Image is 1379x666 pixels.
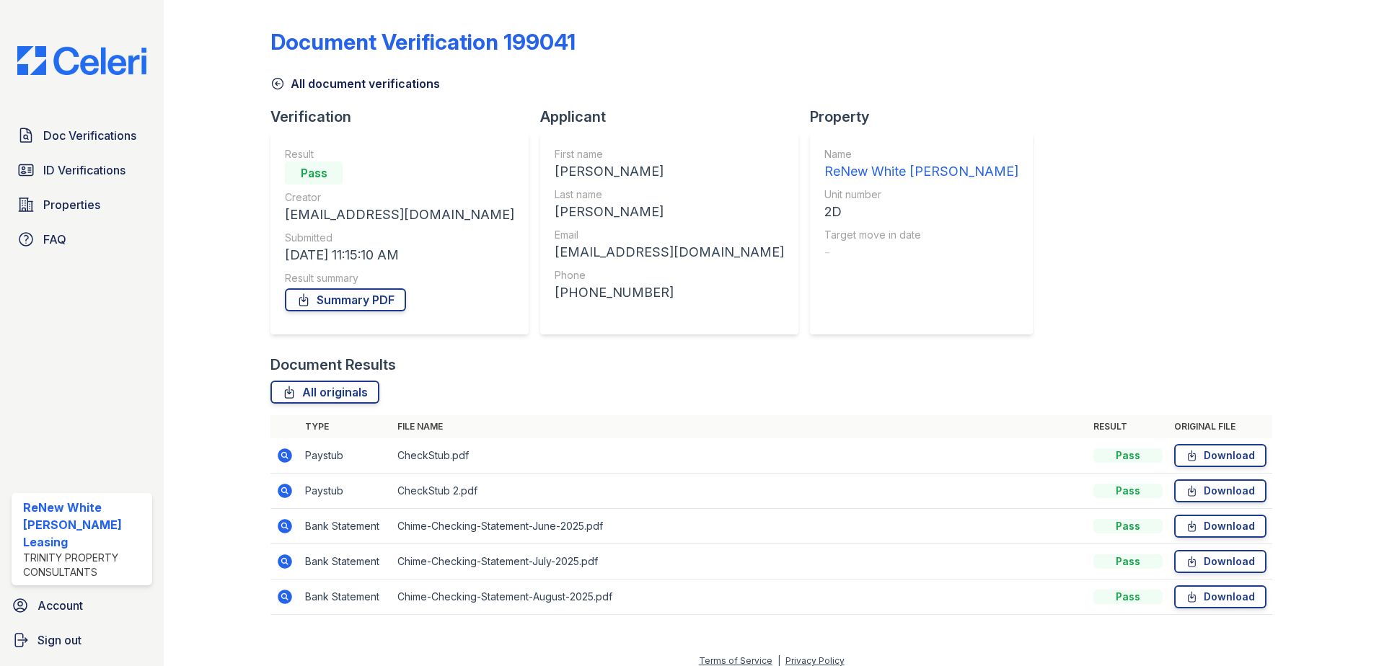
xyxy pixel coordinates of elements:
[285,147,514,161] div: Result
[43,231,66,248] span: FAQ
[299,474,392,509] td: Paystub
[270,107,540,127] div: Verification
[23,551,146,580] div: Trinity Property Consultants
[285,245,514,265] div: [DATE] 11:15:10 AM
[285,288,406,311] a: Summary PDF
[1093,519,1163,533] div: Pass
[785,655,845,666] a: Privacy Policy
[555,268,784,283] div: Phone
[43,161,125,179] span: ID Verifications
[12,225,152,254] a: FAQ
[1174,444,1266,467] a: Download
[270,381,379,404] a: All originals
[777,655,780,666] div: |
[270,29,576,55] div: Document Verification 199041
[1174,479,1266,502] a: Download
[1093,590,1163,604] div: Pass
[699,655,772,666] a: Terms of Service
[285,161,343,185] div: Pass
[555,187,784,202] div: Last name
[824,147,1018,182] a: Name ReNew White [PERSON_NAME]
[824,202,1018,222] div: 2D
[824,147,1018,161] div: Name
[1174,515,1266,538] a: Download
[824,187,1018,202] div: Unit number
[1093,448,1163,463] div: Pass
[38,631,81,649] span: Sign out
[1088,415,1168,438] th: Result
[392,580,1088,615] td: Chime-Checking-Statement-August-2025.pdf
[285,271,514,285] div: Result summary
[285,205,514,225] div: [EMAIL_ADDRESS][DOMAIN_NAME]
[824,161,1018,182] div: ReNew White [PERSON_NAME]
[1093,484,1163,498] div: Pass
[6,591,158,620] a: Account
[392,438,1088,474] td: CheckStub.pdf
[810,107,1044,127] div: Property
[38,597,83,614] span: Account
[6,46,158,75] img: CE_Logo_Blue-a8612792a0a2168367f1c8372b55b34899dd931a85d93a1a3d3e32e68fde9ad4.png
[299,580,392,615] td: Bank Statement
[299,415,392,438] th: Type
[43,127,136,144] span: Doc Verifications
[392,474,1088,509] td: CheckStub 2.pdf
[555,283,784,303] div: [PHONE_NUMBER]
[1093,554,1163,569] div: Pass
[285,231,514,245] div: Submitted
[1168,415,1272,438] th: Original file
[270,75,440,92] a: All document verifications
[12,156,152,185] a: ID Verifications
[540,107,810,127] div: Applicant
[392,509,1088,544] td: Chime-Checking-Statement-June-2025.pdf
[299,544,392,580] td: Bank Statement
[1174,550,1266,573] a: Download
[12,190,152,219] a: Properties
[555,242,784,262] div: [EMAIL_ADDRESS][DOMAIN_NAME]
[23,499,146,551] div: ReNew White [PERSON_NAME] Leasing
[555,228,784,242] div: Email
[299,438,392,474] td: Paystub
[299,509,392,544] td: Bank Statement
[1174,585,1266,608] a: Download
[392,415,1088,438] th: File name
[270,355,396,375] div: Document Results
[824,228,1018,242] div: Target move in date
[12,121,152,150] a: Doc Verifications
[43,196,100,213] span: Properties
[555,202,784,222] div: [PERSON_NAME]
[555,147,784,161] div: First name
[392,544,1088,580] td: Chime-Checking-Statement-July-2025.pdf
[555,161,784,182] div: [PERSON_NAME]
[285,190,514,205] div: Creator
[6,626,158,654] a: Sign out
[824,242,1018,262] div: -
